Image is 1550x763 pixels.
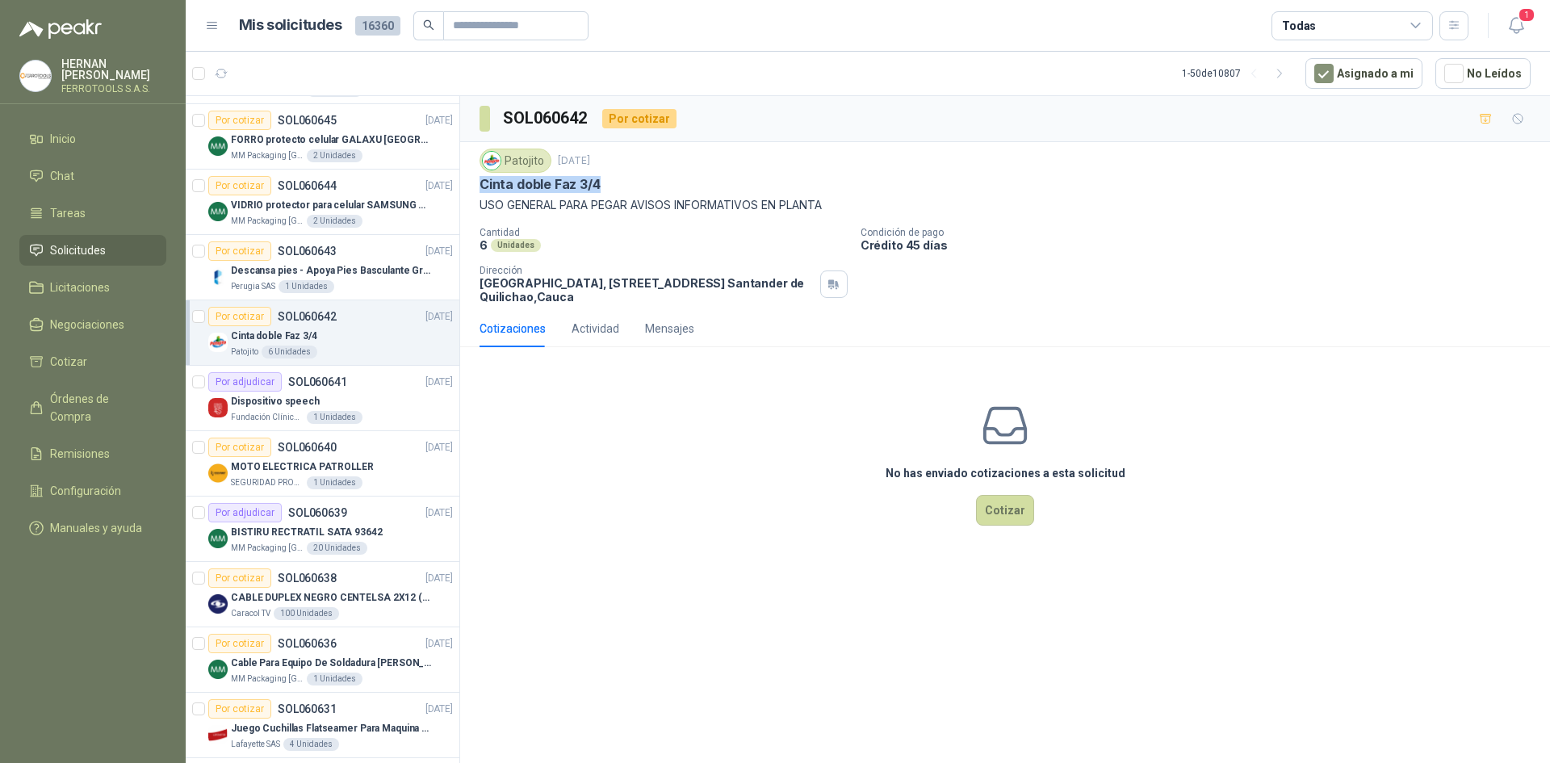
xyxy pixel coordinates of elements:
[278,311,337,322] p: SOL060642
[231,721,432,736] p: Juego Cuchillas Flatseamer Para Maquina de Coser
[480,265,814,276] p: Dirección
[278,442,337,453] p: SOL060640
[208,634,271,653] div: Por cotizar
[231,525,383,540] p: BISTIRU RECTRATIL SATA 93642
[231,738,280,751] p: Lafayette SAS
[231,542,304,555] p: MM Packaging [GEOGRAPHIC_DATA]
[239,14,342,37] h1: Mis solicitudes
[231,149,304,162] p: MM Packaging [GEOGRAPHIC_DATA]
[425,178,453,194] p: [DATE]
[50,353,87,371] span: Cotizar
[208,398,228,417] img: Company Logo
[50,130,76,148] span: Inicio
[186,170,459,235] a: Por cotizarSOL060644[DATE] Company LogoVIDRIO protector para celular SAMSUNG GALAXI A16 5GMM Pack...
[186,366,459,431] a: Por adjudicarSOL060641[DATE] Company LogoDispositivo speechFundación Clínica Shaio1 Unidades
[283,738,339,751] div: 4 Unidades
[61,58,166,81] p: HERNAN [PERSON_NAME]
[307,673,362,685] div: 1 Unidades
[208,111,271,130] div: Por cotizar
[19,161,166,191] a: Chat
[231,590,432,606] p: CABLE DUPLEX NEGRO CENTELSA 2X12 (COLOR NEGRO)
[425,375,453,390] p: [DATE]
[186,497,459,562] a: Por adjudicarSOL060639[DATE] Company LogoBISTIRU RECTRATIL SATA 93642MM Packaging [GEOGRAPHIC_DAT...
[50,390,151,426] span: Órdenes de Compra
[278,572,337,584] p: SOL060638
[307,411,362,424] div: 1 Unidades
[186,104,459,170] a: Por cotizarSOL060645[DATE] Company LogoFORRO protecto celular GALAXU [GEOGRAPHIC_DATA] A16 5GMM P...
[208,333,228,352] img: Company Logo
[480,176,601,193] p: Cinta doble Faz 3/4
[208,307,271,326] div: Por cotizar
[208,660,228,679] img: Company Logo
[274,607,339,620] div: 100 Unidades
[231,656,432,671] p: Cable Para Equipo De Soldadura [PERSON_NAME]
[19,235,166,266] a: Solicitudes
[1305,58,1422,89] button: Asignado a mi
[208,725,228,744] img: Company Logo
[423,19,434,31] span: search
[231,329,317,344] p: Cinta doble Faz 3/4
[208,568,271,588] div: Por cotizar
[307,476,362,489] div: 1 Unidades
[19,272,166,303] a: Licitaciones
[186,431,459,497] a: Por cotizarSOL060640[DATE] Company LogoMOTO ELECTRICA PATROLLERSEGURIDAD PROVISER LTDA1 Unidades
[886,464,1125,482] h3: No has enviado cotizaciones a esta solicitud
[19,309,166,340] a: Negociaciones
[50,167,74,185] span: Chat
[50,445,110,463] span: Remisiones
[186,627,459,693] a: Por cotizarSOL060636[DATE] Company LogoCable Para Equipo De Soldadura [PERSON_NAME]MM Packaging [...
[288,376,347,388] p: SOL060641
[231,411,304,424] p: Fundación Clínica Shaio
[19,346,166,377] a: Cotizar
[425,113,453,128] p: [DATE]
[278,115,337,126] p: SOL060645
[861,238,1544,252] p: Crédito 45 días
[480,227,848,238] p: Cantidad
[19,438,166,469] a: Remisiones
[208,372,282,392] div: Por adjudicar
[288,507,347,518] p: SOL060639
[425,702,453,717] p: [DATE]
[231,394,320,409] p: Dispositivo speech
[976,495,1034,526] button: Cotizar
[208,267,228,287] img: Company Logo
[208,699,271,719] div: Por cotizar
[50,279,110,296] span: Licitaciones
[1502,11,1531,40] button: 1
[480,238,488,252] p: 6
[307,215,362,228] div: 2 Unidades
[231,459,374,475] p: MOTO ELECTRICA PATROLLER
[20,61,51,91] img: Company Logo
[50,241,106,259] span: Solicitudes
[483,152,501,170] img: Company Logo
[262,346,317,358] div: 6 Unidades
[861,227,1544,238] p: Condición de pago
[231,215,304,228] p: MM Packaging [GEOGRAPHIC_DATA]
[279,280,334,293] div: 1 Unidades
[231,280,275,293] p: Perugia SAS
[208,438,271,457] div: Por cotizar
[307,149,362,162] div: 2 Unidades
[208,202,228,221] img: Company Logo
[425,440,453,455] p: [DATE]
[503,106,589,131] h3: SOL060642
[208,463,228,483] img: Company Logo
[19,124,166,154] a: Inicio
[186,235,459,300] a: Por cotizarSOL060643[DATE] Company LogoDescansa pies - Apoya Pies Basculante Graduable Ergonómico...
[355,16,400,36] span: 16360
[61,84,166,94] p: FERROTOOLS S.A.S.
[425,244,453,259] p: [DATE]
[425,636,453,652] p: [DATE]
[50,519,142,537] span: Manuales y ayuda
[208,529,228,548] img: Company Logo
[19,198,166,228] a: Tareas
[278,180,337,191] p: SOL060644
[208,241,271,261] div: Por cotizar
[208,176,271,195] div: Por cotizar
[480,149,551,173] div: Patojito
[50,482,121,500] span: Configuración
[602,109,677,128] div: Por cotizar
[1435,58,1531,89] button: No Leídos
[425,505,453,521] p: [DATE]
[558,153,590,169] p: [DATE]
